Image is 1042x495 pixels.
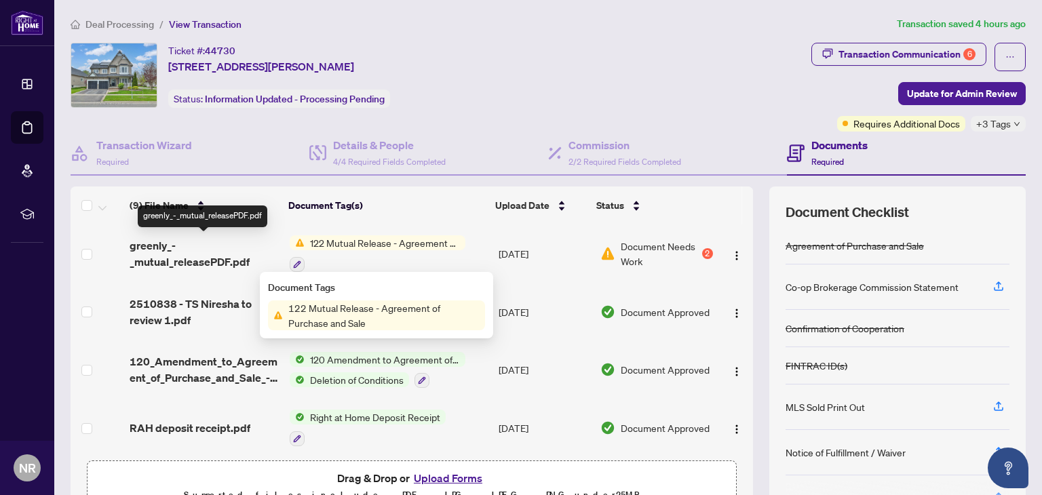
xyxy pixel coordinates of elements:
[786,358,847,373] div: FINTRAC ID(s)
[290,410,446,446] button: Status IconRight at Home Deposit Receipt
[1005,52,1015,62] span: ellipsis
[333,157,446,167] span: 4/4 Required Fields Completed
[976,116,1011,132] span: +3 Tags
[290,372,305,387] img: Status Icon
[726,243,748,264] button: Logo
[621,362,710,377] span: Document Approved
[493,399,595,457] td: [DATE]
[731,308,742,319] img: Logo
[963,48,976,60] div: 6
[838,43,976,65] div: Transaction Communication
[621,239,699,269] span: Document Needs Work
[290,235,305,250] img: Status Icon
[731,250,742,261] img: Logo
[786,238,924,253] div: Agreement of Purchase and Sale
[600,246,615,261] img: Document Status
[493,283,595,341] td: [DATE]
[907,83,1017,104] span: Update for Admin Review
[853,116,960,131] span: Requires Additional Docs
[290,410,305,424] img: Status Icon
[568,137,681,153] h4: Commission
[283,186,490,224] th: Document Tag(s)
[621,304,710,319] span: Document Approved
[493,224,595,283] td: [DATE]
[71,43,157,107] img: IMG-X12251521_1.jpg
[726,359,748,380] button: Logo
[130,353,278,386] span: 120_Amendment_to_Agreement_of_Purchase_and_Sale_-_A_-_PropTx-[PERSON_NAME] 1.pdf
[168,90,390,108] div: Status:
[96,157,129,167] span: Required
[702,248,713,259] div: 2
[159,16,163,32] li: /
[305,352,465,367] span: 120 Amendment to Agreement of Purchase and Sale
[493,341,595,399] td: [DATE]
[337,469,486,487] span: Drag & Drop or
[731,366,742,377] img: Logo
[988,448,1028,488] button: Open asap
[305,235,465,250] span: 122 Mutual Release - Agreement of Purchase and Sale
[96,137,192,153] h4: Transaction Wizard
[130,420,250,436] span: RAH deposit receipt.pdf
[731,424,742,435] img: Logo
[726,301,748,323] button: Logo
[786,321,904,336] div: Confirmation of Cooperation
[290,352,305,367] img: Status Icon
[591,186,714,224] th: Status
[283,300,485,330] span: 122 Mutual Release - Agreement of Purchase and Sale
[168,43,235,58] div: Ticket #:
[786,279,959,294] div: Co-op Brokerage Commission Statement
[169,18,242,31] span: View Transaction
[268,280,485,295] div: Document Tags
[11,10,43,35] img: logo
[490,186,591,224] th: Upload Date
[268,308,283,323] img: Status Icon
[568,157,681,167] span: 2/2 Required Fields Completed
[168,58,354,75] span: [STREET_ADDRESS][PERSON_NAME]
[19,458,36,477] span: NR
[290,352,465,389] button: Status Icon120 Amendment to Agreement of Purchase and SaleStatus IconDeletion of Conditions
[305,410,446,424] span: Right at Home Deposit Receipt
[205,93,385,105] span: Information Updated - Processing Pending
[600,362,615,377] img: Document Status
[898,82,1026,105] button: Update for Admin Review
[786,445,906,460] div: Notice of Fulfillment / Waiver
[811,43,986,66] button: Transaction Communication6
[1014,121,1020,127] span: down
[305,372,409,387] span: Deletion of Conditions
[85,18,154,31] span: Deal Processing
[130,237,278,270] span: greenly_-_mutual_releasePDF.pdf
[600,304,615,319] img: Document Status
[786,203,909,222] span: Document Checklist
[726,417,748,439] button: Logo
[621,420,710,435] span: Document Approved
[71,20,80,29] span: home
[786,399,865,414] div: MLS Sold Print Out
[290,235,465,272] button: Status Icon122 Mutual Release - Agreement of Purchase and Sale
[811,157,844,167] span: Required
[130,296,278,328] span: 2510838 - TS Niresha to review 1.pdf
[124,186,283,224] th: (9) File Name
[138,205,267,227] div: greenly_-_mutual_releasePDF.pdf
[333,137,446,153] h4: Details & People
[130,198,189,213] span: (9) File Name
[410,469,486,487] button: Upload Forms
[897,16,1026,32] article: Transaction saved 4 hours ago
[495,198,549,213] span: Upload Date
[596,198,624,213] span: Status
[600,420,615,435] img: Document Status
[205,45,235,57] span: 44730
[811,137,868,153] h4: Documents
